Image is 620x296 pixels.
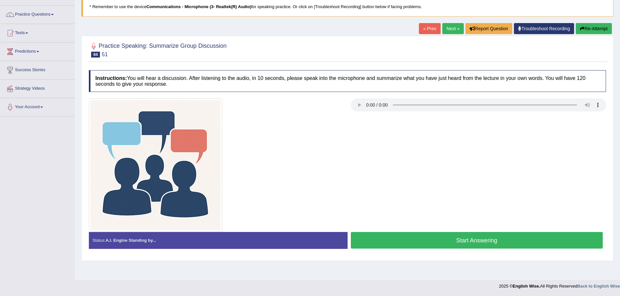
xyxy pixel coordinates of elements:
a: Success Stories [0,61,75,77]
button: Re-Attempt [576,23,612,34]
div: 2025 © All Rights Reserved [499,280,620,289]
a: Next » [442,23,464,34]
a: Back to English Wise [577,284,620,289]
strong: A.I. Engine Standing by... [105,238,156,243]
a: Practice Questions [0,6,75,22]
strong: English Wise. [513,284,540,289]
a: Strategy Videos [0,80,75,96]
a: Your Account [0,98,75,114]
button: Report Question [465,23,512,34]
b: Instructions: [95,75,127,81]
a: « Prev [419,23,440,34]
a: Troubleshoot Recording [514,23,574,34]
h2: Practice Speaking: Summarize Group Discussion [89,41,227,58]
h4: You will hear a discussion. After listening to the audio, in 10 seconds, please speak into the mi... [89,70,606,92]
small: 51 [102,51,108,58]
span: 84 [91,52,100,58]
button: Start Answering [351,232,603,249]
b: Communications - Microphone (3- Realtek(R) Audio) [146,4,251,9]
a: Tests [0,24,75,40]
a: Predictions [0,43,75,59]
div: Status: [89,232,348,249]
